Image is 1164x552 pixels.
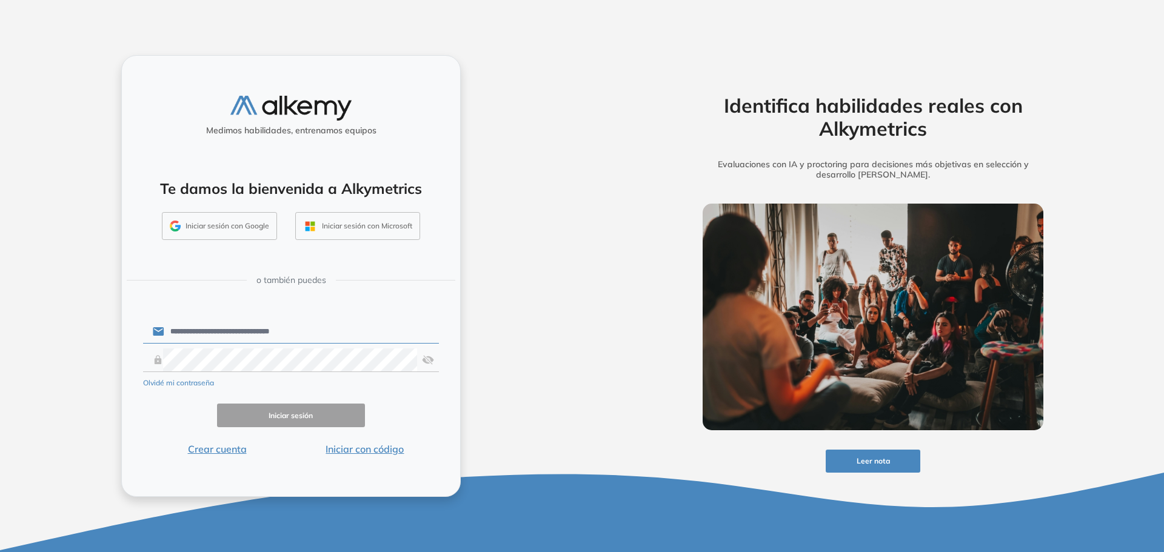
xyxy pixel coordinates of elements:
[295,212,420,240] button: Iniciar sesión con Microsoft
[291,442,439,456] button: Iniciar con código
[826,450,920,473] button: Leer nota
[143,442,291,456] button: Crear cuenta
[422,348,434,371] img: asd
[1103,494,1164,552] div: Widget de chat
[170,221,181,231] img: GMAIL_ICON
[303,219,317,233] img: OUTLOOK_ICON
[684,94,1062,141] h2: Identifica habilidades reales con Alkymetrics
[684,159,1062,180] h5: Evaluaciones con IA y proctoring para decisiones más objetivas en selección y desarrollo [PERSON_...
[703,204,1043,430] img: img-more-info
[217,404,365,427] button: Iniciar sesión
[143,377,214,388] button: Olvidé mi contraseña
[1103,494,1164,552] iframe: Chat Widget
[256,274,326,287] span: o también puedes
[127,125,455,136] h5: Medimos habilidades, entrenamos equipos
[138,180,444,198] h4: Te damos la bienvenida a Alkymetrics
[230,96,352,121] img: logo-alkemy
[162,212,277,240] button: Iniciar sesión con Google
